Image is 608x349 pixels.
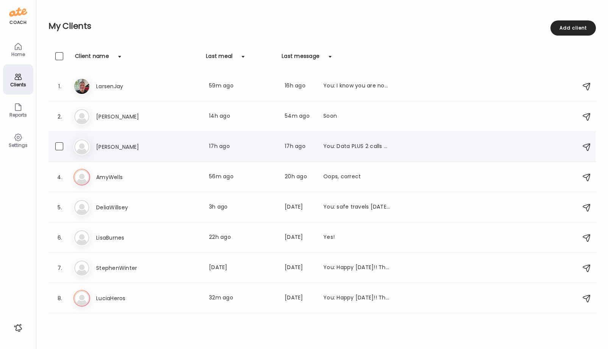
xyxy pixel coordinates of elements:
div: [DATE] [285,233,314,242]
div: Home [5,52,32,57]
h3: StephenWinter [96,263,163,273]
div: Last message [282,52,320,64]
div: coach [9,19,27,26]
h3: LuciaHeros [96,294,163,303]
h2: My Clients [48,20,596,32]
h3: [PERSON_NAME] [96,112,163,121]
div: 4. [55,173,64,182]
h3: AmyWells [96,173,163,182]
div: 2. [55,112,64,121]
div: 1. [55,82,64,91]
div: 22h ago [209,233,276,242]
div: 7. [55,263,64,273]
div: You: Data PLUS 2 calls a month, ATE for logging and daily communication . [323,142,390,151]
div: 32m ago [209,294,276,303]
div: 56m ago [209,173,276,182]
div: 6. [55,233,64,242]
div: Clients [5,82,32,87]
div: 3h ago [209,203,276,212]
h3: DeliaWillsey [96,203,163,212]
div: You: I know you are not in charge of this meal - but you had a great breakfast! [323,82,390,91]
div: 59m ago [209,82,276,91]
div: You: safe travels [DATE]. When you get to [GEOGRAPHIC_DATA] - let me know if you need anything or... [323,203,390,212]
div: Oops, correct [323,173,390,182]
h3: LarsenJay [96,82,163,91]
div: Yes! [323,233,390,242]
div: Last meal [206,52,232,64]
div: You: Happy [DATE]!! The weekend is not a time to break the healthy habits that have gotten you th... [323,263,390,273]
div: You: Happy [DATE]!! The weekend is not a time to break the healthy habits that have gotten you th... [323,294,390,303]
div: 20h ago [285,173,314,182]
div: Settings [5,143,32,148]
div: 8. [55,294,64,303]
div: 5. [55,203,64,212]
div: 14h ago [209,112,276,121]
div: [DATE] [285,294,314,303]
div: 54m ago [285,112,314,121]
div: [DATE] [285,263,314,273]
img: ate [9,6,27,18]
div: [DATE] [285,203,314,212]
div: 16h ago [285,82,314,91]
div: 17h ago [285,142,314,151]
div: 17h ago [209,142,276,151]
div: Client name [75,52,109,64]
h3: LisaBurnes [96,233,163,242]
div: Reports [5,112,32,117]
div: Soon [323,112,390,121]
div: [DATE] [209,263,276,273]
div: Add client [550,20,596,36]
h3: [PERSON_NAME] [96,142,163,151]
